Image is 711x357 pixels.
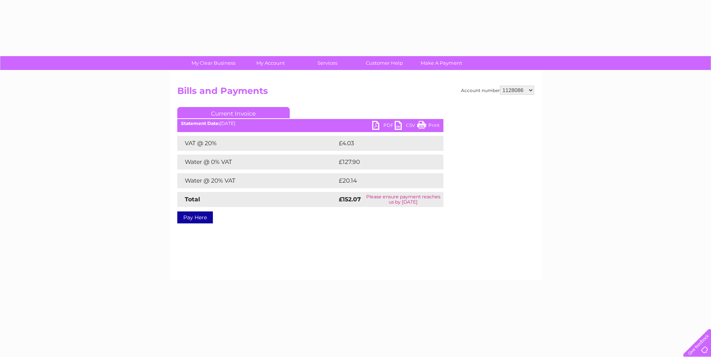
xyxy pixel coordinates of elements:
[461,86,534,95] div: Account number
[239,56,301,70] a: My Account
[363,192,443,207] td: Please ensure payment reaches us by [DATE]
[337,136,426,151] td: £4.03
[177,155,337,170] td: Water @ 0% VAT
[337,173,428,188] td: £20.14
[417,121,440,132] a: Print
[185,196,200,203] strong: Total
[177,107,290,118] a: Current Invoice
[296,56,358,70] a: Services
[353,56,415,70] a: Customer Help
[181,120,220,126] b: Statement Date:
[372,121,395,132] a: PDF
[177,173,337,188] td: Water @ 20% VAT
[395,121,417,132] a: CSV
[177,211,213,223] a: Pay Here
[177,86,534,100] h2: Bills and Payments
[177,136,337,151] td: VAT @ 20%
[177,121,443,126] div: [DATE]
[337,155,430,170] td: £127.90
[183,56,244,70] a: My Clear Business
[339,196,361,203] strong: £152.07
[410,56,472,70] a: Make A Payment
